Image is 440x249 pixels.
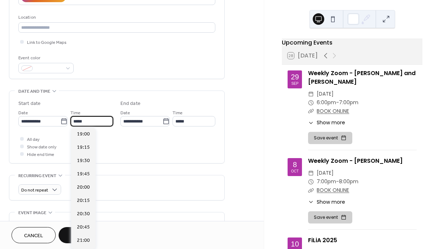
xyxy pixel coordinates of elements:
span: Show date only [27,143,56,151]
div: End date [120,100,141,107]
button: Cancel [12,227,56,243]
span: Date [120,109,130,117]
a: Weekly Zoom - [PERSON_NAME] [308,157,403,165]
span: Time [70,109,81,117]
button: ​Show more [308,119,345,126]
a: Weekly Zoom - [PERSON_NAME] and [PERSON_NAME] [308,69,416,86]
span: Date [18,109,28,117]
span: Cancel [24,232,43,240]
button: Save event [308,211,352,223]
a: BOOK ONLINE [317,107,349,115]
div: ​ [308,107,314,116]
span: [DATE] [317,90,334,98]
span: 20:45 [77,223,90,231]
span: - [336,98,339,107]
span: 20:15 [77,197,90,204]
span: Show more [317,198,345,206]
span: 20:00 [77,184,90,191]
div: 8 [293,161,297,168]
div: 29 [291,73,299,80]
span: Hide end time [27,151,54,158]
span: 19:00 [77,130,90,138]
span: Recurring event [18,172,56,180]
span: 20:30 [77,210,90,218]
div: ​ [308,177,314,186]
button: Save event [308,132,352,144]
div: Oct [291,170,299,173]
span: Time [173,109,183,117]
span: Do not repeat [21,186,48,194]
span: 19:15 [77,144,90,151]
span: - [336,177,339,186]
span: 19:45 [77,170,90,178]
div: Sep [291,82,298,86]
div: ​ [308,98,314,107]
button: Save [59,227,96,243]
span: 6:00pm [317,98,336,107]
div: Start date [18,100,41,107]
span: All day [27,136,40,143]
span: 7:00pm [317,177,336,186]
span: [DATE] [317,169,334,177]
div: ​ [308,186,314,195]
div: Upcoming Events [282,38,422,47]
span: 7:00pm [339,98,358,107]
div: ​ [308,119,314,126]
button: ​Show more [308,198,345,206]
div: ​ [308,169,314,177]
div: 10 [291,240,299,248]
span: 19:30 [77,157,90,165]
div: ​ [308,90,314,98]
div: ​ [308,198,314,206]
a: FiLiA 2025 [308,236,337,244]
span: Link to Google Maps [27,39,67,46]
div: Location [18,14,214,21]
div: Event color [18,54,72,62]
span: Date and time [18,88,50,95]
span: 21:00 [77,237,90,244]
span: Event image [18,209,46,217]
span: Show more [317,119,345,126]
span: 8:00pm [339,177,358,186]
a: BOOK ONLINE [317,186,349,194]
